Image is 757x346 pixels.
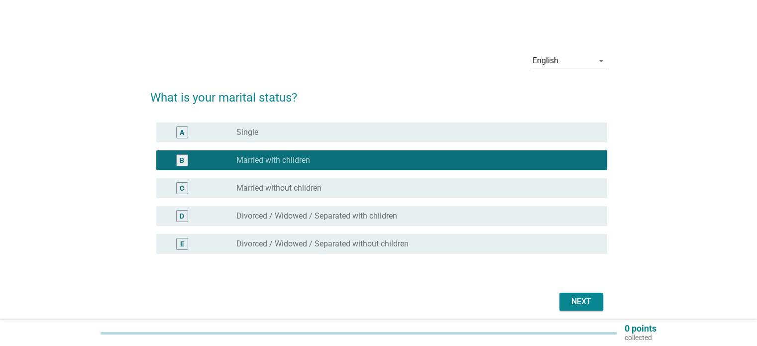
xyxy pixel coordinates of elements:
[625,324,656,333] p: 0 points
[625,333,656,342] p: collected
[236,127,258,137] label: Single
[567,296,595,308] div: Next
[236,239,409,249] label: Divorced / Widowed / Separated without children
[180,211,184,222] div: D
[533,56,558,65] div: English
[236,183,322,193] label: Married without children
[180,183,184,194] div: C
[236,211,397,221] label: Divorced / Widowed / Separated with children
[180,127,184,138] div: A
[180,155,184,166] div: B
[150,79,607,107] h2: What is your marital status?
[236,155,310,165] label: Married with children
[180,239,184,249] div: E
[559,293,603,311] button: Next
[595,55,607,67] i: arrow_drop_down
